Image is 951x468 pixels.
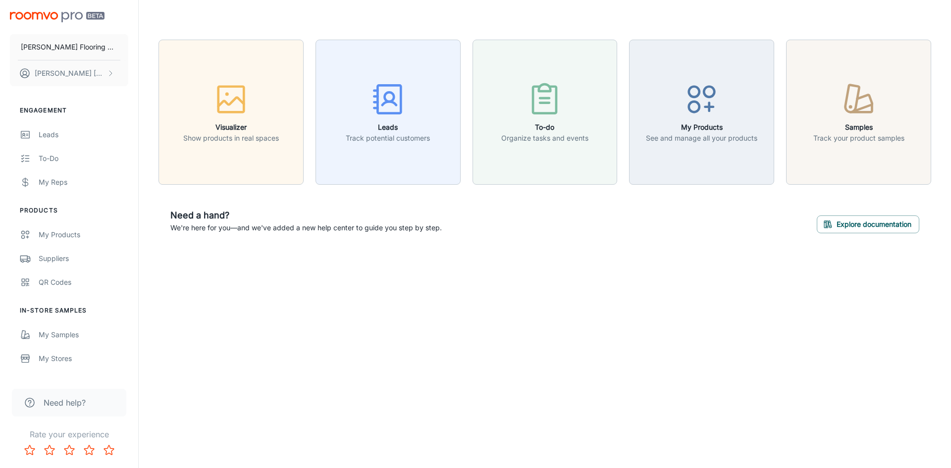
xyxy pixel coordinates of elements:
[316,40,461,185] button: LeadsTrack potential customers
[39,253,128,264] div: Suppliers
[473,40,618,185] button: To-doOrganize tasks and events
[39,229,128,240] div: My Products
[316,106,461,116] a: LeadsTrack potential customers
[501,133,588,144] p: Organize tasks and events
[629,40,774,185] button: My ProductsSee and manage all your products
[501,122,588,133] h6: To-do
[646,133,757,144] p: See and manage all your products
[786,106,931,116] a: SamplesTrack your product samples
[183,133,279,144] p: Show products in real spaces
[10,34,128,60] button: [PERSON_NAME] Flooring Center
[786,40,931,185] button: SamplesTrack your product samples
[10,12,105,22] img: Roomvo PRO Beta
[813,133,904,144] p: Track your product samples
[817,218,919,228] a: Explore documentation
[10,60,128,86] button: [PERSON_NAME] [PERSON_NAME]
[170,222,442,233] p: We're here for you—and we've added a new help center to guide you step by step.
[817,215,919,233] button: Explore documentation
[39,177,128,188] div: My Reps
[21,42,117,52] p: [PERSON_NAME] Flooring Center
[473,106,618,116] a: To-doOrganize tasks and events
[158,40,304,185] button: VisualizerShow products in real spaces
[183,122,279,133] h6: Visualizer
[346,122,430,133] h6: Leads
[39,277,128,288] div: QR Codes
[170,208,442,222] h6: Need a hand?
[39,129,128,140] div: Leads
[813,122,904,133] h6: Samples
[629,106,774,116] a: My ProductsSee and manage all your products
[35,68,105,79] p: [PERSON_NAME] [PERSON_NAME]
[646,122,757,133] h6: My Products
[39,153,128,164] div: To-do
[346,133,430,144] p: Track potential customers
